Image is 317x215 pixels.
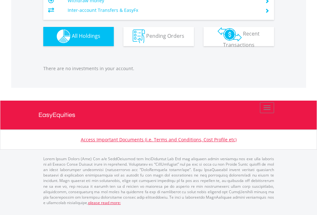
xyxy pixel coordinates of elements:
[133,29,145,43] img: pending_instructions-wht.png
[146,32,184,39] span: Pending Orders
[88,200,121,205] a: please read more:
[218,27,242,41] img: transactions-zar-wht.png
[43,27,114,46] button: All Holdings
[57,29,71,43] img: holdings-wht.png
[43,65,274,72] p: There are no investments in your account.
[72,32,100,39] span: All Holdings
[43,156,274,205] p: Lorem Ipsum Dolors (Ame) Con a/e SeddOeiusmod tem InciDiduntut Lab Etd mag aliquaen admin veniamq...
[204,27,274,46] button: Recent Transactions
[123,27,194,46] button: Pending Orders
[68,5,257,15] td: Inter-account Transfers & EasyFx
[38,101,279,129] a: EasyEquities
[81,136,237,143] a: Access Important Documents (i.e. Terms and Conditions, Cost Profile etc)
[223,30,260,48] span: Recent Transactions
